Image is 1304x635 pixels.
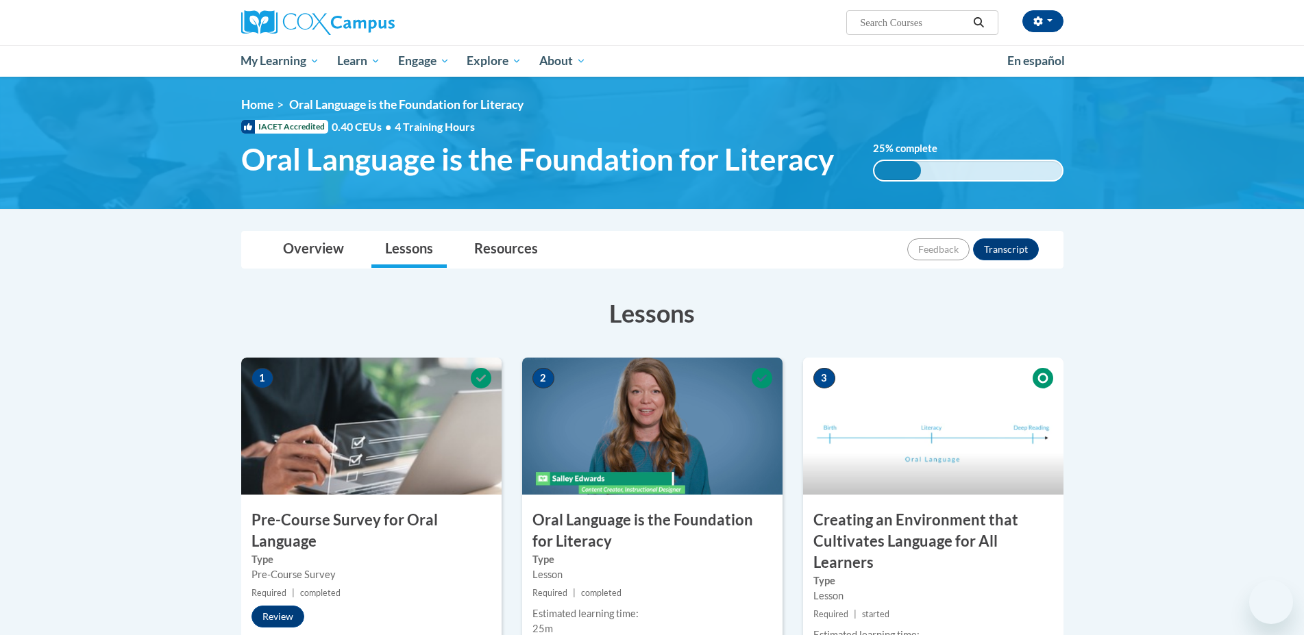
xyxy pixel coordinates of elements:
div: Main menu [221,45,1084,77]
span: completed [300,588,341,598]
label: Type [251,552,491,567]
a: Overview [269,232,358,268]
span: 1 [251,368,273,388]
a: Lessons [371,232,447,268]
img: Course Image [522,358,783,495]
a: Cox Campus [241,10,502,35]
img: Cox Campus [241,10,395,35]
a: Explore [458,45,530,77]
span: completed [581,588,622,598]
iframe: Button to launch messaging window [1249,580,1293,624]
label: Type [813,573,1053,588]
span: Required [532,588,567,598]
a: Home [241,97,273,112]
div: Pre-Course Survey [251,567,491,582]
label: Type [532,552,772,567]
div: 25% [874,161,921,180]
span: 25m [532,623,553,634]
span: 4 Training Hours [395,120,475,133]
h3: Oral Language is the Foundation for Literacy [522,510,783,552]
h3: Lessons [241,296,1063,330]
h3: Creating an Environment that Cultivates Language for All Learners [803,510,1063,573]
a: My Learning [232,45,329,77]
span: Oral Language is the Foundation for Literacy [241,141,834,177]
span: 0.40 CEUs [332,119,395,134]
span: My Learning [241,53,319,69]
span: 3 [813,368,835,388]
div: Estimated learning time: [532,606,772,621]
span: • [385,120,391,133]
a: Resources [460,232,552,268]
span: | [573,588,576,598]
span: Explore [467,53,521,69]
a: En español [998,47,1074,75]
button: Transcript [973,238,1039,260]
span: En español [1007,53,1065,68]
div: Lesson [813,588,1053,603]
span: 2 [532,368,554,388]
button: Search [968,14,989,31]
button: Feedback [907,238,970,260]
span: Oral Language is the Foundation for Literacy [289,97,524,112]
span: started [862,609,889,619]
input: Search Courses [859,14,968,31]
span: Engage [398,53,450,69]
span: Learn [337,53,380,69]
img: Course Image [241,358,502,495]
span: Required [251,588,286,598]
span: About [539,53,586,69]
a: Engage [389,45,458,77]
img: Course Image [803,358,1063,495]
button: Account Settings [1022,10,1063,32]
a: Learn [328,45,389,77]
span: Required [813,609,848,619]
div: Lesson [532,567,772,582]
span: | [854,609,857,619]
span: 25 [873,142,885,154]
span: IACET Accredited [241,120,328,134]
h3: Pre-Course Survey for Oral Language [241,510,502,552]
label: % complete [873,141,952,156]
a: About [530,45,595,77]
span: | [292,588,295,598]
button: Review [251,606,304,627]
